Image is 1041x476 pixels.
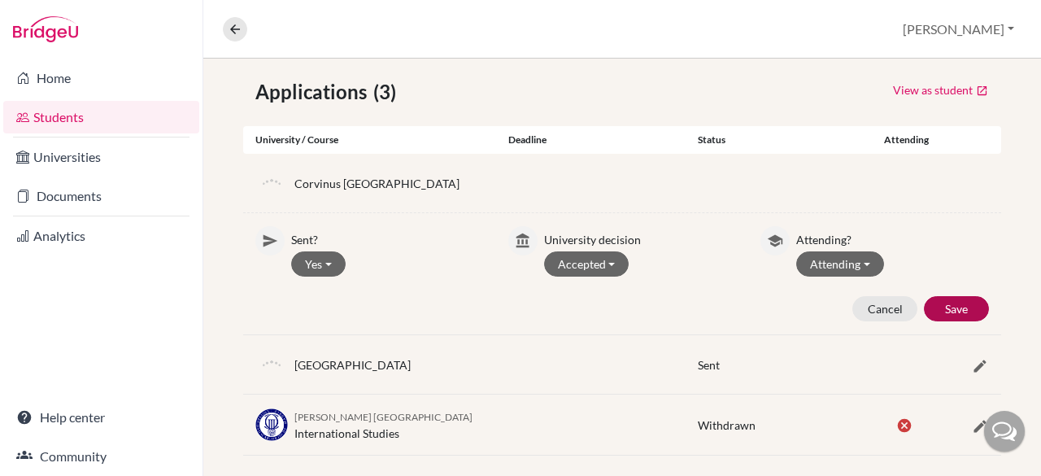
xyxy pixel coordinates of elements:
[294,356,411,373] div: [GEOGRAPHIC_DATA]
[924,296,989,321] button: Save
[36,11,72,26] span: Súgó
[373,77,403,107] span: (3)
[291,226,484,248] p: Sent?
[796,251,884,277] button: Attending
[544,251,629,277] button: Accepted
[255,348,288,381] img: default-university-logo-42dd438d0b49c2174d4c41c49dcd67eec2da6d16b3a2f6d5de70cc347232e317.png
[796,226,989,248] p: Attending?
[698,358,720,372] span: Sent
[3,220,199,252] a: Analytics
[255,167,288,199] img: default-university-logo-42dd438d0b49c2174d4c41c49dcd67eec2da6d16b3a2f6d5de70cc347232e317.png
[496,133,686,147] div: Deadline
[3,440,199,473] a: Community
[294,175,460,192] div: Corvinus [GEOGRAPHIC_DATA]
[255,408,288,441] img: es_car_me3c59pg.png
[698,418,756,432] span: Withdrawn
[3,401,199,434] a: Help center
[686,133,875,147] div: Status
[13,16,78,42] img: Bridge-U
[544,226,737,248] p: University decision
[875,133,939,147] div: Attending
[3,101,199,133] a: Students
[892,77,989,103] a: View as student
[243,133,496,147] div: University / Course
[895,14,1021,45] button: [PERSON_NAME]
[852,296,917,321] button: Cancel
[291,251,346,277] button: Yes
[294,411,473,423] span: [PERSON_NAME] [GEOGRAPHIC_DATA]
[294,408,473,442] div: International Studies
[255,77,373,107] span: Applications
[3,141,199,173] a: Universities
[3,62,199,94] a: Home
[3,180,199,212] a: Documents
